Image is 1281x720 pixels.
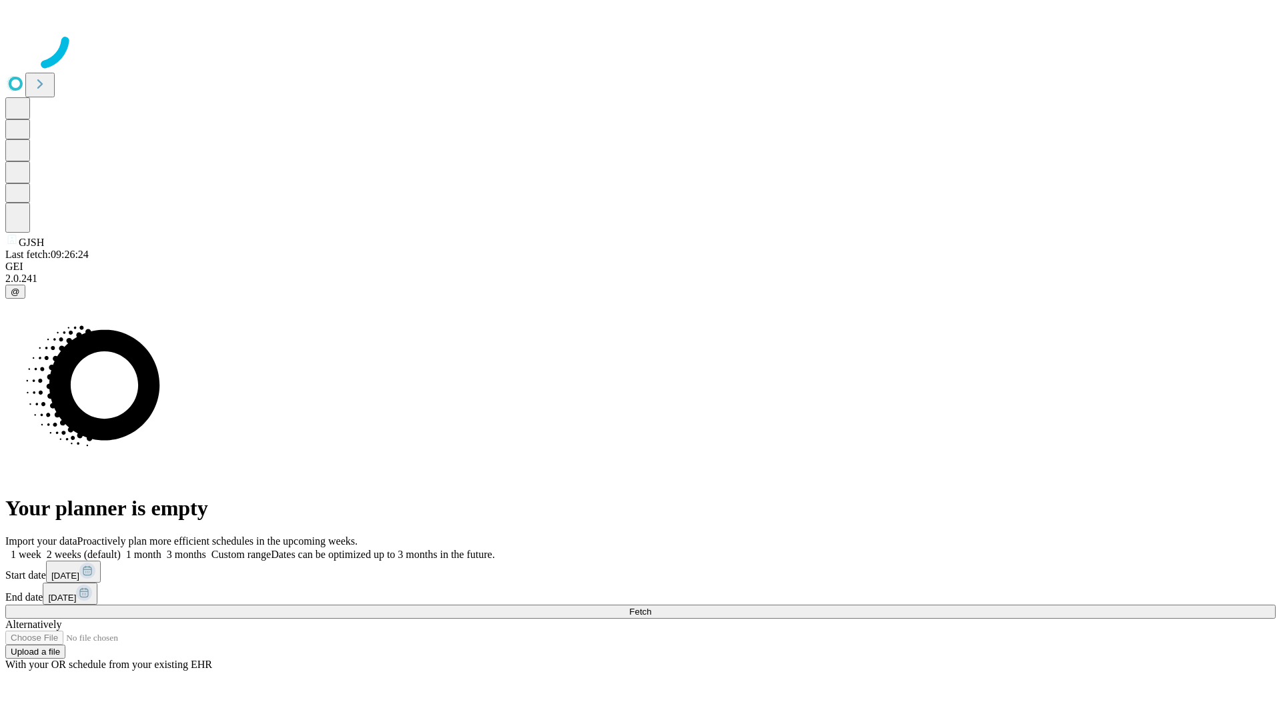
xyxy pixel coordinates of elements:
[11,549,41,560] span: 1 week
[5,619,61,630] span: Alternatively
[5,496,1276,521] h1: Your planner is empty
[211,549,271,560] span: Custom range
[77,535,358,547] span: Proactively plan more efficient schedules in the upcoming weeks.
[5,605,1276,619] button: Fetch
[5,535,77,547] span: Import your data
[5,659,212,670] span: With your OR schedule from your existing EHR
[271,549,494,560] span: Dates can be optimized up to 3 months in the future.
[5,285,25,299] button: @
[47,549,121,560] span: 2 weeks (default)
[629,607,651,617] span: Fetch
[5,249,89,260] span: Last fetch: 09:26:24
[167,549,206,560] span: 3 months
[46,561,101,583] button: [DATE]
[43,583,97,605] button: [DATE]
[51,571,79,581] span: [DATE]
[5,273,1276,285] div: 2.0.241
[126,549,161,560] span: 1 month
[48,593,76,603] span: [DATE]
[5,583,1276,605] div: End date
[11,287,20,297] span: @
[5,561,1276,583] div: Start date
[19,237,44,248] span: GJSH
[5,261,1276,273] div: GEI
[5,645,65,659] button: Upload a file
